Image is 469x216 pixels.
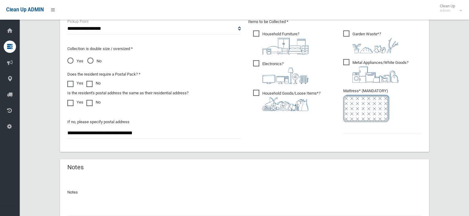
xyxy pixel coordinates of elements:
span: Household Goods/Loose Items* [253,90,320,111]
img: e7408bece873d2c1783593a074e5cb2f.png [343,95,389,122]
img: 394712a680b73dbc3d2a6a3a7ffe5a07.png [262,68,308,84]
img: aa9efdbe659d29b613fca23ba79d85cb.png [262,38,308,54]
i: ? [262,61,308,84]
label: No [86,99,101,106]
header: Notes [60,161,91,173]
span: Yes [67,57,83,65]
i: ? [352,32,399,53]
p: Items to be Collected * [248,18,422,26]
p: Notes [67,189,422,196]
span: No [87,57,101,65]
label: Yes [67,99,83,106]
img: 36c1b0289cb1767239cdd3de9e694f19.png [352,66,399,83]
span: Garden Waste* [343,30,399,53]
label: Does the resident require a Postal Pack? * [67,71,141,78]
span: Electronics [253,60,308,84]
img: 4fd8a5c772b2c999c83690221e5242e0.png [352,38,399,53]
i: ? [262,32,308,54]
small: Admin [440,8,455,13]
label: Is the resident's postal address the same as their residential address? [67,89,189,97]
i: ? [352,60,408,83]
label: Yes [67,80,83,87]
span: Clean Up [437,4,461,13]
p: Collection is double size / oversized * [67,45,241,53]
span: Metal Appliances/White Goods [343,59,408,83]
img: b13cc3517677393f34c0a387616ef184.png [262,97,308,111]
label: If no, please specify postal address [67,118,129,126]
span: Clean Up ADMIN [6,7,44,13]
i: ? [262,91,320,111]
span: Household Furniture [253,30,308,54]
span: Mattress* (MANDATORY) [343,88,422,122]
label: No [86,80,101,87]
